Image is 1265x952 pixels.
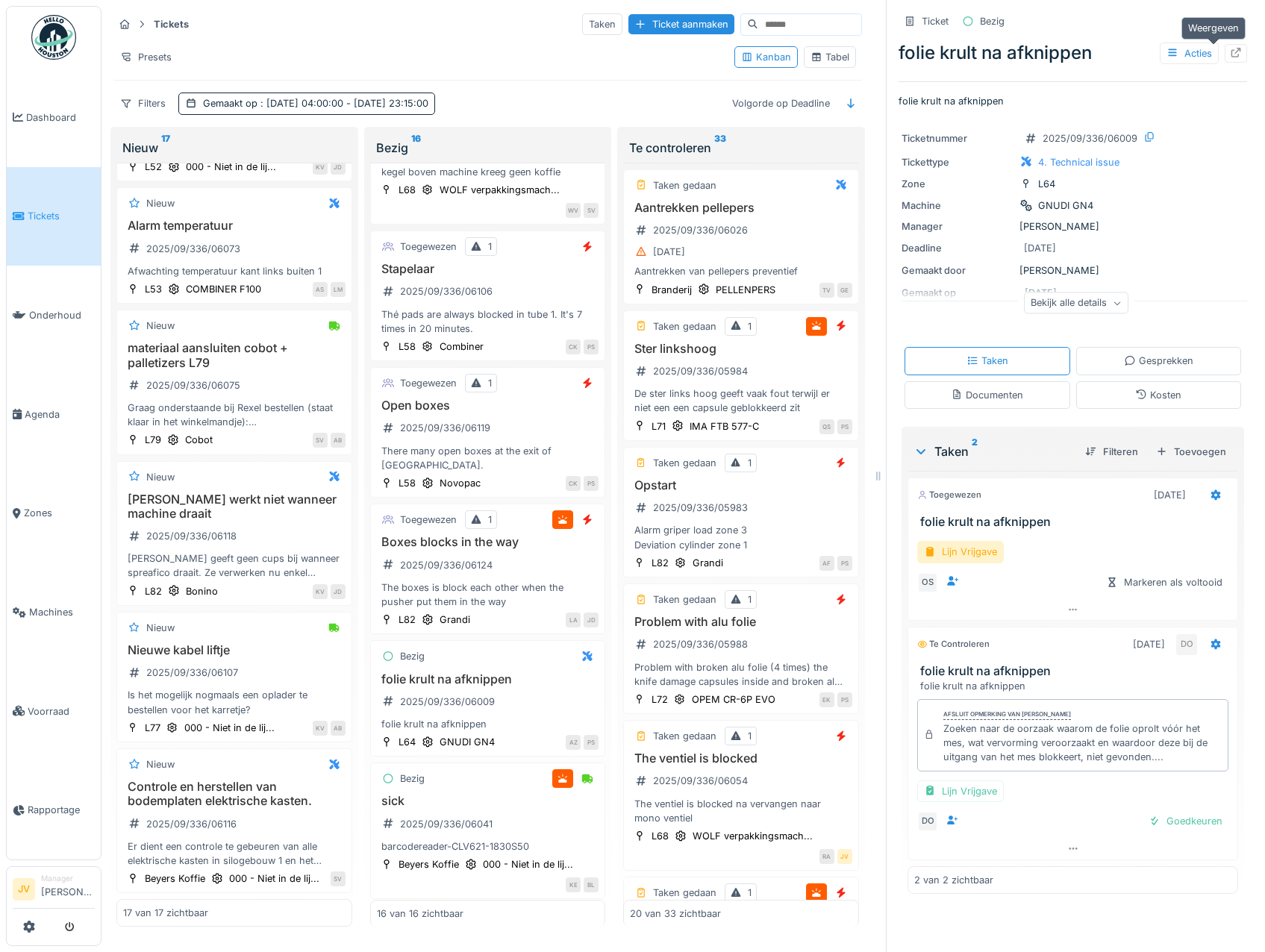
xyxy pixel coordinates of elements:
[630,264,852,278] div: Aantrekken van pellepers preventief
[186,282,261,296] div: COMBINER F100
[652,692,668,707] div: L72
[400,239,457,254] div: Toegewezen
[146,470,175,484] div: Nieuw
[146,666,238,680] div: 2025/09/336/06107
[951,388,1023,402] div: Documenten
[810,50,849,64] div: Tabel
[29,308,95,322] span: Onderhoud
[1024,292,1128,314] div: Bekijk alle details
[145,433,161,447] div: L79
[28,803,95,817] span: Rapportage
[1038,155,1119,169] div: 4. Technical issue
[748,319,752,333] div: 1
[145,282,162,296] div: L53
[331,433,346,448] div: AB
[41,873,95,905] li: [PERSON_NAME]
[653,729,716,743] div: Taken gedaan
[653,364,748,378] div: 2025/09/336/05984
[7,761,101,860] a: Rapportage
[566,613,581,627] div: LA
[146,242,240,256] div: 2025/09/336/06073
[566,877,581,892] div: KE
[7,167,101,266] a: Tickets
[692,692,775,707] div: OPEM CR-6P EVO
[400,649,425,663] div: Bezig
[123,551,346,580] div: [PERSON_NAME] geeft geen cups bij wanneer spreafico draait. Ze verwerken nu enkel wanneer ze bijv...
[331,282,346,297] div: LM
[488,513,492,527] div: 1
[652,556,669,570] div: L82
[748,886,752,900] div: 1
[741,50,791,64] div: Kanban
[122,139,346,157] div: Nieuw
[313,584,328,599] div: KV
[1124,354,1193,368] div: Gesprekken
[399,476,416,490] div: L58
[1150,442,1232,462] div: Toevoegen
[123,643,346,657] h3: Nieuwe kabel liftje
[377,672,599,686] h3: folie krult na afknippen
[377,535,599,549] h3: Boxes blocks in the way
[483,857,573,871] div: 000 - Niet in de lij...
[917,638,990,651] div: Te controleren
[7,563,101,662] a: Machines
[902,219,1244,234] div: [PERSON_NAME]
[376,139,600,157] div: Bezig
[902,263,1013,278] div: Gemaakt door
[28,209,95,223] span: Tickets
[630,523,852,551] div: Alarm griper load zone 3 Deviation cylinder zone 1
[693,829,813,843] div: WOLF verpakkingsmach...
[377,906,463,920] div: 16 van 16 zichtbaar
[203,96,428,110] div: Gemaakt op
[229,871,319,886] div: 000 - Niet in de lij...
[837,556,852,571] div: PS
[725,93,837,114] div: Volgorde op Deadline
[920,515,1231,529] h3: folie krult na afknippen
[584,203,599,218] div: SV
[400,421,490,435] div: 2025/09/336/06119
[400,513,457,527] div: Toegewezen
[584,476,599,491] div: PS
[653,886,716,900] div: Taken gedaan
[652,419,666,433] div: L71
[902,155,1013,169] div: Tickettype
[653,223,748,237] div: 2025/09/336/06026
[819,849,834,864] div: RA
[7,662,101,761] a: Voorraad
[123,839,346,868] div: Er dient een controle te gebeuren van alle elektrische kasten in silogebouw 1 en het bordes van h...
[630,797,852,825] div: The ventiel is blocked na vervangen naar mono ventiel
[652,829,669,843] div: L68
[653,178,716,192] div: Taken gedaan
[411,139,421,157] sup: 16
[29,605,95,619] span: Machines
[917,541,1004,563] div: Lijn Vrijgave
[145,160,162,174] div: L52
[653,501,748,515] div: 2025/09/336/05983
[161,139,170,157] sup: 17
[331,721,346,736] div: AB
[584,877,599,892] div: BL
[1024,241,1056,255] div: [DATE]
[652,283,692,297] div: Branderij
[943,721,1222,765] div: Zoeken naar de oorzaak waarom de folie oprolt vóór het mes, wat vervorming veroorzaakt en waardoo...
[146,378,240,392] div: 2025/09/336/06075
[584,613,599,627] div: JD
[630,201,852,215] h3: Aantrekken pellepers
[145,721,160,735] div: L77
[7,68,101,167] a: Dashboard
[748,456,752,470] div: 1
[185,433,213,447] div: Cobot
[899,94,1247,108] p: folie krult na afknippen
[146,621,175,635] div: Nieuw
[186,160,276,174] div: 000 - Niet in de lij...
[629,139,853,157] div: Te controleren
[653,245,685,259] div: [DATE]
[566,203,581,218] div: WV
[400,771,425,786] div: Bezig
[902,198,1013,213] div: Machine
[630,660,852,689] div: Problem with broken alu folie (4 times) the knife damage capsules inside and broken alu folie
[693,556,723,570] div: Grandi
[653,319,716,333] div: Taken gedaan
[819,283,834,298] div: TV
[748,729,752,743] div: 1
